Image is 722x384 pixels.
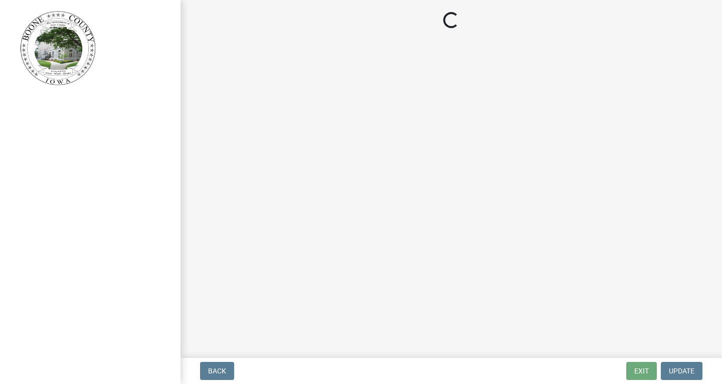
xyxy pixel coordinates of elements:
[208,367,226,375] span: Back
[661,362,702,380] button: Update
[669,367,694,375] span: Update
[200,362,234,380] button: Back
[20,11,96,86] img: Boone County, Iowa
[626,362,657,380] button: Exit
